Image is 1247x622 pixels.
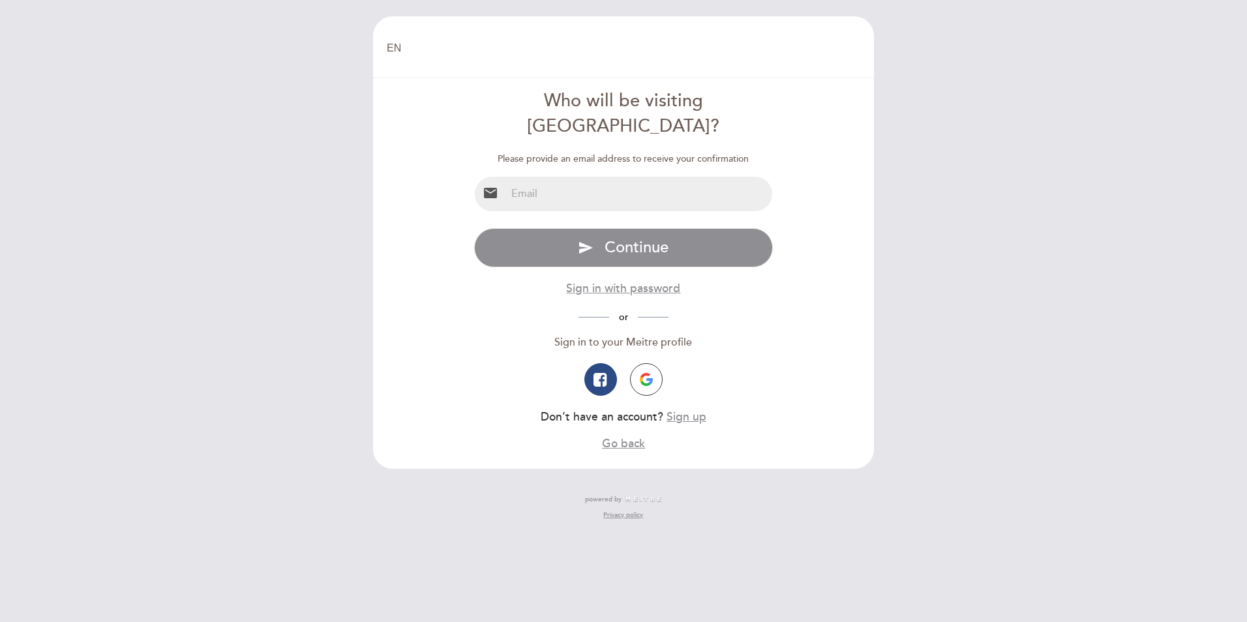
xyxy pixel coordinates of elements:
div: Please provide an email address to receive your confirmation [474,153,774,166]
img: MEITRE [625,496,662,503]
span: or [609,312,638,323]
span: Continue [605,238,669,257]
button: Sign in with password [566,280,680,297]
div: Sign in to your Meitre profile [474,335,774,350]
img: icon-google.png [640,373,653,386]
span: powered by [585,495,622,504]
a: Privacy policy [603,511,643,520]
i: email [483,185,498,201]
i: send [578,240,593,256]
a: powered by [585,495,662,504]
button: Go back [602,436,645,452]
button: send Continue [474,228,774,267]
div: Who will be visiting [GEOGRAPHIC_DATA]? [474,89,774,140]
span: Don’t have an account? [541,410,663,424]
button: Sign up [667,409,706,425]
input: Email [506,177,773,211]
